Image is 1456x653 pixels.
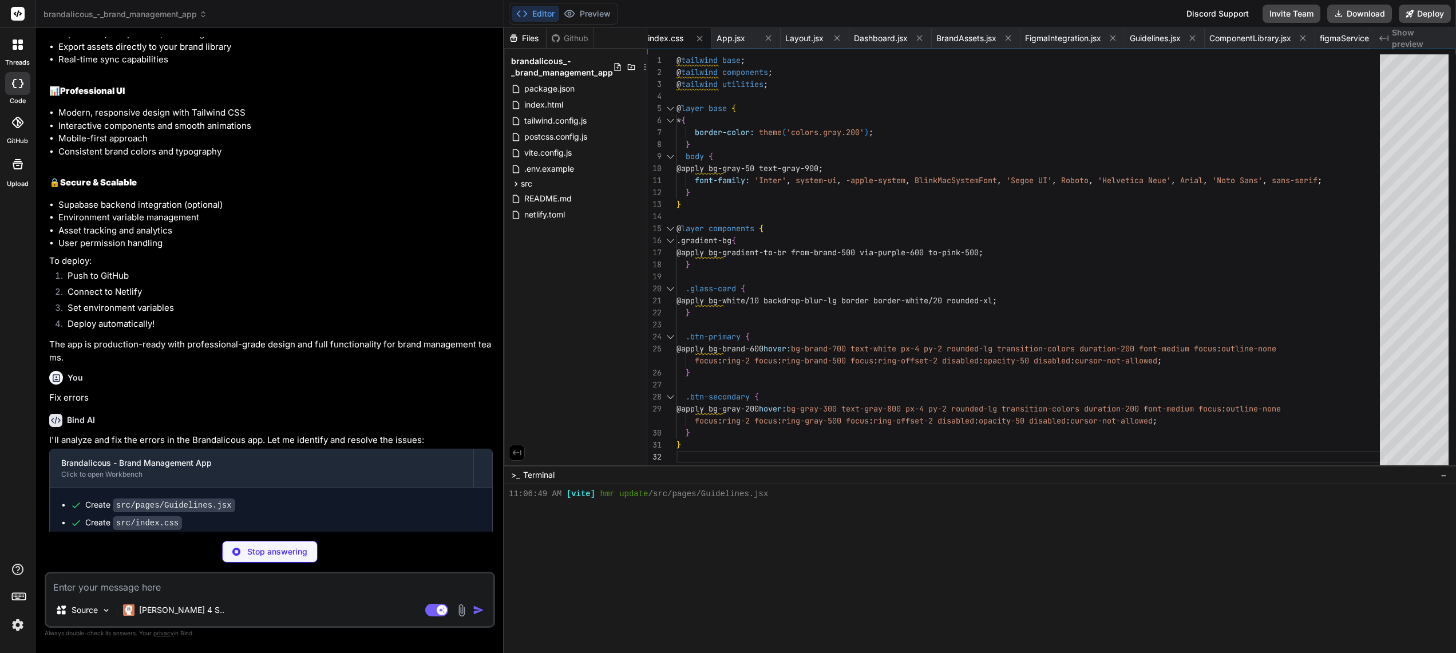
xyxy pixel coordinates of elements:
span: ; [1153,415,1157,426]
span: ; [1317,175,1322,185]
label: code [10,96,26,106]
div: Click to collapse the range. [663,102,678,114]
span: Layout.jsx [785,33,824,44]
div: 27 [647,379,662,391]
div: 29 [647,403,662,415]
span: opacity-50 [979,415,1024,426]
span: vite.config.js [523,146,573,160]
div: Click to collapse the range. [663,331,678,343]
span: { [731,235,736,246]
img: Pick Models [101,605,111,615]
span: } [676,440,681,450]
span: .env.example [523,162,575,176]
div: 17 [647,247,662,259]
li: Export assets directly to your brand library [58,41,493,54]
span: rple-600 to-pink-500; [887,247,983,258]
span: layer [681,103,704,113]
div: Click to collapse the range. [663,114,678,126]
div: 15 [647,223,662,235]
span: } [686,259,690,270]
span: components [722,67,768,77]
span: focus [695,415,718,426]
span: { [709,151,713,161]
span: focus [754,415,777,426]
div: Brandalicous - Brand Management App [61,457,462,469]
div: 31 [647,439,662,451]
span: text-white [850,343,896,354]
span: : [869,415,873,426]
span: bg-brand-700 [791,343,846,354]
div: 3 [647,78,662,90]
li: User permission handling [58,237,493,250]
span: 'Helvetica Neue' [1098,175,1171,185]
span: 'colors.gray.200' [786,127,864,137]
span: der-white/20 rounded-xl; [887,295,997,306]
div: 9 [647,151,662,163]
span: 'Segoe UI' [1006,175,1052,185]
span: tailwind [681,79,718,89]
span: { [759,223,763,234]
div: 32 [647,451,662,463]
span: , [1171,175,1176,185]
p: I'll analyze and fix the errors in the Brandalicous app. Let me identify and resolve the issues: [49,434,493,447]
span: ) [864,127,869,137]
span: focus [754,355,777,366]
span: 'Noto Sans' [1212,175,1263,185]
span: ring-offset-2 [878,355,937,366]
span: system-ui [796,175,837,185]
span: 11:06:49 AM [509,489,561,500]
span: } [686,187,690,197]
label: GitHub [7,136,28,146]
span: transition-colors [1002,403,1079,414]
span: ; [741,55,745,65]
span: : [979,355,983,366]
div: 4 [647,90,662,102]
li: Supabase backend integration (optional) [58,199,493,212]
button: Deploy [1399,5,1451,23]
p: Stop answering [247,546,307,557]
span: body [686,151,704,161]
span: { [681,115,686,125]
span: ComponentLibrary.jsx [1209,33,1291,44]
span: .gradient-bg [676,235,731,246]
div: 2 [647,66,662,78]
div: 7 [647,126,662,138]
span: outline-none [1226,403,1281,414]
div: Click to collapse the range. [663,391,678,403]
span: duration-200 [1084,403,1139,414]
span: opacity-50 [983,355,1029,366]
div: 18 [647,259,662,271]
span: : [777,355,782,366]
span: @ [676,67,681,77]
h6: You [68,372,83,383]
span: , [1089,175,1093,185]
span: { [731,103,736,113]
li: Connect to Netlify [58,286,493,302]
span: : [1066,415,1070,426]
span: [vite] [567,489,595,500]
span: layer [681,223,704,234]
span: ring-2 [722,415,750,426]
span: Roboto [1061,175,1089,185]
span: @ [676,103,681,113]
span: } [686,139,690,149]
span: @ [676,223,681,234]
span: package.json [523,82,576,96]
span: Guidelines.jsx [1130,33,1181,44]
div: 19 [647,271,662,283]
div: 14 [647,211,662,223]
div: Click to collapse the range. [663,151,678,163]
span: 'Inter' [754,175,786,185]
div: Click to collapse the range. [663,283,678,295]
button: Brandalicous - Brand Management AppClick to open Workbench [50,449,473,487]
span: , [837,175,841,185]
p: Fix errors [49,391,493,405]
span: px-4 [905,403,924,414]
span: .btn-primary [686,331,741,342]
span: App.jsx [717,33,745,44]
span: } [686,428,690,438]
li: Interactive components and smooth animations [58,120,493,133]
span: : [1221,403,1226,414]
code: src/index.css [113,516,182,530]
div: 11 [647,175,662,187]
